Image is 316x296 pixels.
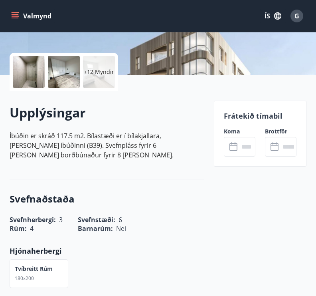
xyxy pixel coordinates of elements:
[260,9,286,23] button: ÍS
[10,224,27,233] span: Rúm :
[224,111,296,121] p: Frátekið tímabil
[287,6,306,26] button: G
[84,68,114,76] p: +12 Myndir
[265,127,296,135] label: Brottför
[294,12,299,20] span: G
[15,265,53,273] p: Tvíbreitt rúm
[10,104,204,121] h2: Upplýsingar
[10,246,204,256] p: Hjónaherbergi
[78,224,113,233] span: Barnarúm :
[10,131,204,160] p: Íbúðin er skráð 117.5 m2. Bílastæði er í bílakjallara, [PERSON_NAME] íbúðinni (B39). Svefnpláss f...
[10,9,55,23] button: menu
[30,224,34,233] span: 4
[15,275,34,282] span: 180x200
[10,192,204,206] h3: Svefnaðstaða
[116,224,126,233] span: Nei
[224,127,255,135] label: Koma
